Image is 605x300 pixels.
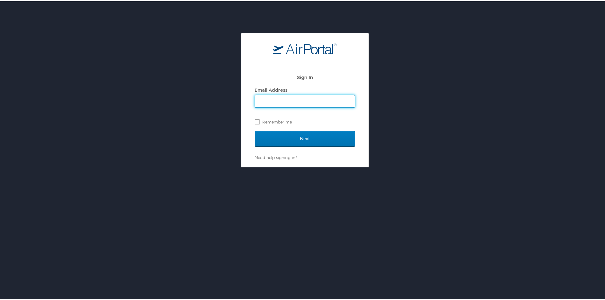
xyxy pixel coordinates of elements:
[255,116,355,125] label: Remember me
[255,130,355,145] input: Next
[273,42,337,53] img: logo
[255,86,287,91] label: Email Address
[255,72,355,80] h2: Sign In
[255,154,297,159] a: Need help signing in?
